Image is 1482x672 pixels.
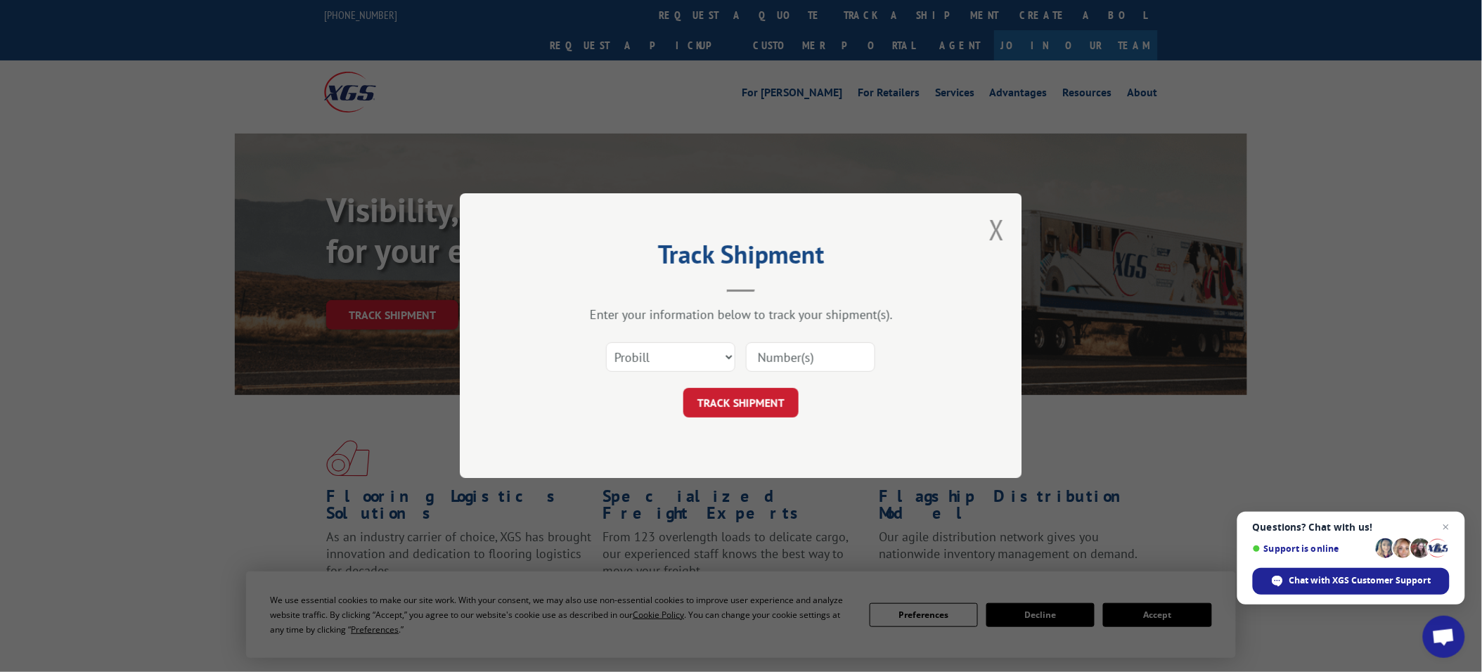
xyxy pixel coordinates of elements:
span: Chat with XGS Customer Support [1289,574,1431,587]
div: Chat with XGS Customer Support [1253,568,1450,595]
button: Close modal [989,211,1005,248]
div: Enter your information below to track your shipment(s). [530,307,952,323]
span: Close chat [1438,519,1455,536]
span: Support is online [1253,543,1371,554]
h2: Track Shipment [530,245,952,271]
input: Number(s) [746,343,875,373]
span: Questions? Chat with us! [1253,522,1450,533]
button: TRACK SHIPMENT [683,389,799,418]
div: Open chat [1423,616,1465,658]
